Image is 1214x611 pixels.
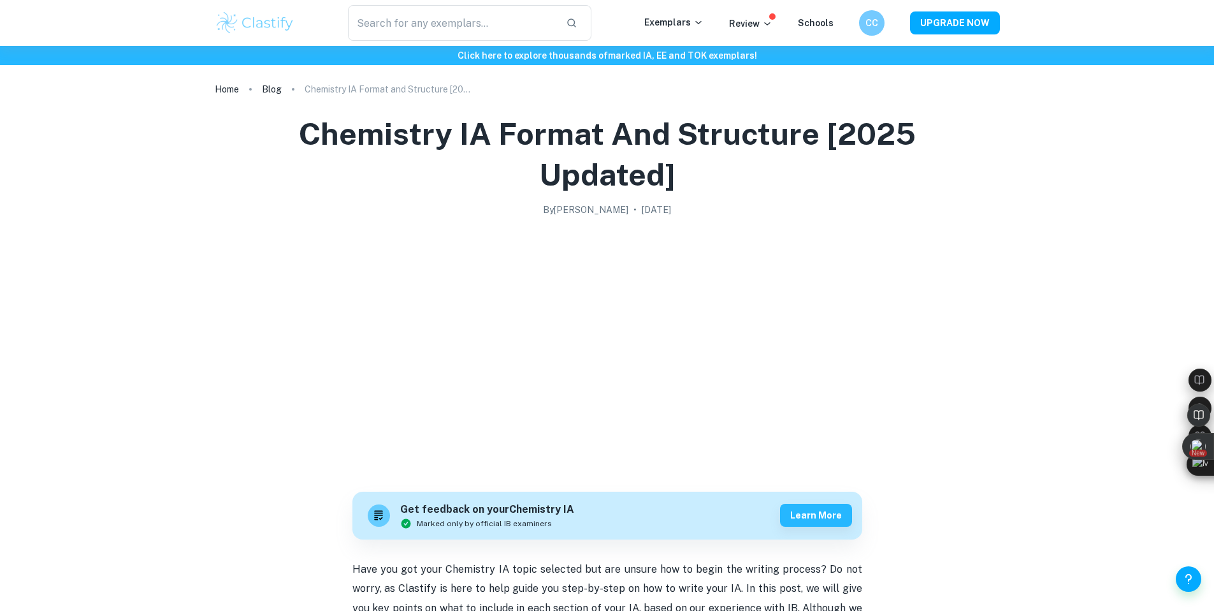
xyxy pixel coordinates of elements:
[859,10,885,36] button: CC
[417,518,552,529] span: Marked only by official IB examiners
[798,18,834,28] a: Schools
[215,80,239,98] a: Home
[633,203,637,217] p: •
[780,504,852,527] button: Learn more
[400,502,574,518] h6: Get feedback on your Chemistry IA
[864,16,879,30] h6: CC
[215,10,296,36] img: Clastify logo
[642,203,671,217] h2: [DATE]
[729,17,772,31] p: Review
[1176,566,1201,592] button: Help and Feedback
[352,222,862,477] img: Chemistry IA Format and Structure [2025 updated] cover image
[262,80,282,98] a: Blog
[305,82,470,96] p: Chemistry IA Format and Structure [2025 updated]
[348,5,556,41] input: Search for any exemplars...
[352,492,862,540] a: Get feedback on yourChemistry IAMarked only by official IB examinersLearn more
[230,114,985,195] h1: Chemistry IA Format and Structure [2025 updated]
[644,15,704,29] p: Exemplars
[910,11,1000,34] button: UPGRADE NOW
[543,203,628,217] h2: By [PERSON_NAME]
[3,48,1211,63] h6: Click here to explore thousands of marked IA, EE and TOK exemplars !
